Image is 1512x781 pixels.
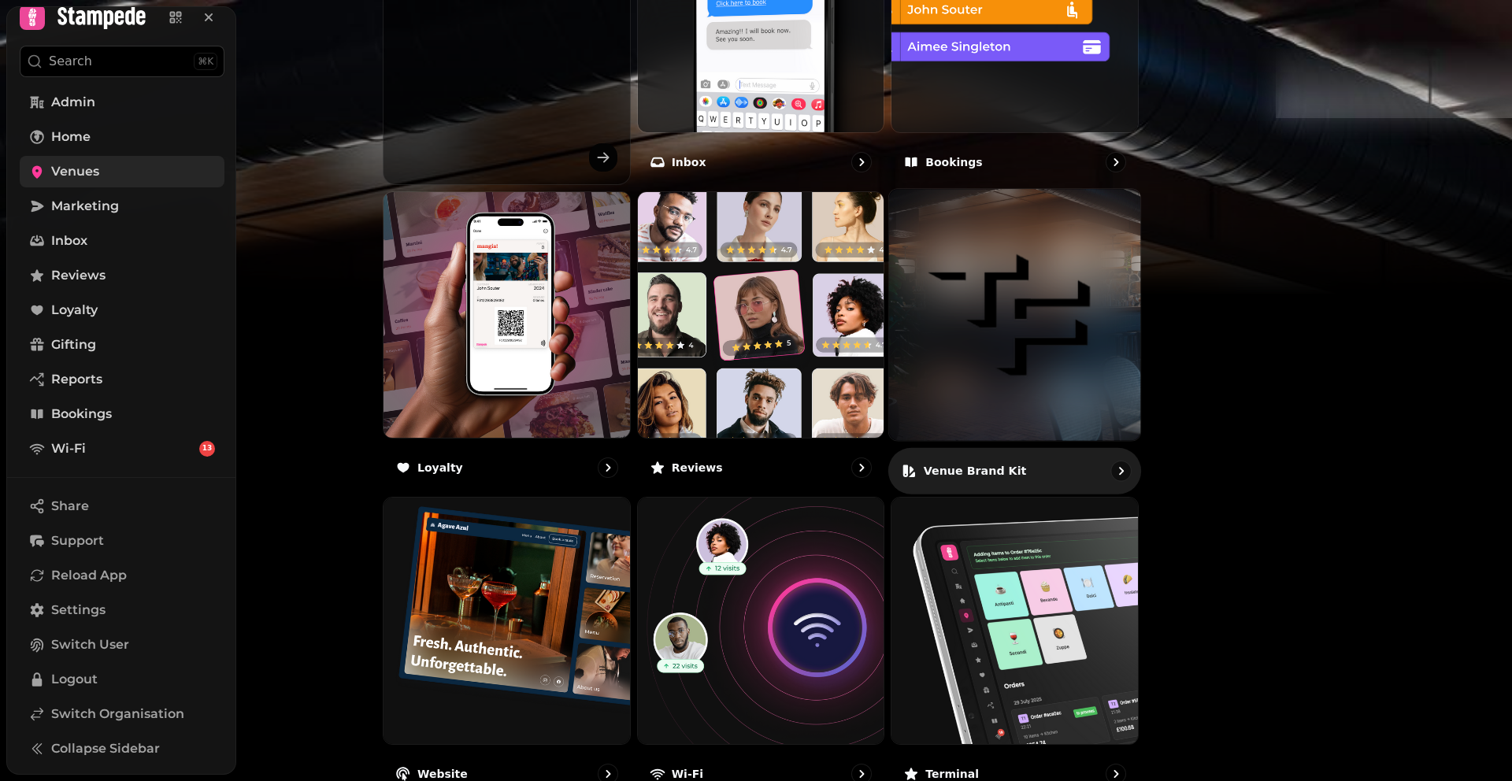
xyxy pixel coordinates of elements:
button: Share [20,490,224,522]
p: Inbox [672,154,706,170]
span: Bookings [51,405,112,424]
div: ⌘K [194,53,217,70]
p: Search [49,52,92,71]
a: Inbox [20,225,224,257]
span: Home [51,128,91,146]
svg: go to [854,154,869,170]
span: Inbox [51,231,87,250]
a: Reports [20,364,224,395]
button: Logout [20,664,224,695]
a: Venues [20,156,224,187]
a: LoyaltyLoyalty [383,191,631,491]
img: Website [384,498,630,744]
svg: go to [1108,154,1124,170]
span: Support [51,531,104,550]
button: Reload App [20,560,224,591]
span: Settings [51,601,106,620]
span: 13 [202,443,213,454]
span: Switch Organisation [51,705,184,724]
span: Switch User [51,635,129,654]
button: Collapse Sidebar [20,733,224,764]
p: Loyalty [417,460,463,476]
a: Settings [20,594,224,626]
svg: go to [854,460,869,476]
p: Venue brand kit [924,462,1027,478]
a: Wi-Fi13 [20,433,224,465]
a: Admin [20,87,224,118]
a: Bookings [20,398,224,430]
img: Reviews [638,192,884,439]
a: Home [20,121,224,153]
img: Wi-Fi [638,498,884,744]
button: Support [20,525,224,557]
span: Logout [51,670,98,689]
img: Loyalty [384,192,630,439]
span: Reports [51,370,102,389]
span: Marketing [51,197,119,216]
a: ReviewsReviews [637,191,885,491]
a: Switch Organisation [20,698,224,730]
span: Admin [51,93,95,112]
span: Collapse Sidebar [51,739,160,758]
span: Venues [51,162,99,181]
button: Search⌘K [20,46,224,77]
span: Loyalty [51,301,98,320]
span: Gifting [51,335,96,354]
a: Marketing [20,191,224,222]
button: Switch User [20,629,224,661]
img: aHR0cHM6Ly9maWxlcy5zdGFtcGVkZS5haS84YWVkYzEzYy1jYTViLTExZWUtOTYzZS0wYTU4YTlmZWFjMDIvbWVkaWEvOTA1Z... [889,189,1140,440]
p: Bookings [925,154,982,170]
span: Reload App [51,566,127,585]
a: Loyalty [20,294,224,326]
a: Venue brand kitVenue brand kit [888,188,1141,494]
svg: go to [600,460,616,476]
a: Reviews [20,260,224,291]
img: Terminal [891,498,1138,744]
svg: go to [1113,462,1128,478]
span: Reviews [51,266,106,285]
span: Wi-Fi [51,439,86,458]
p: Reviews [672,460,723,476]
a: Gifting [20,329,224,361]
span: Share [51,497,89,516]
